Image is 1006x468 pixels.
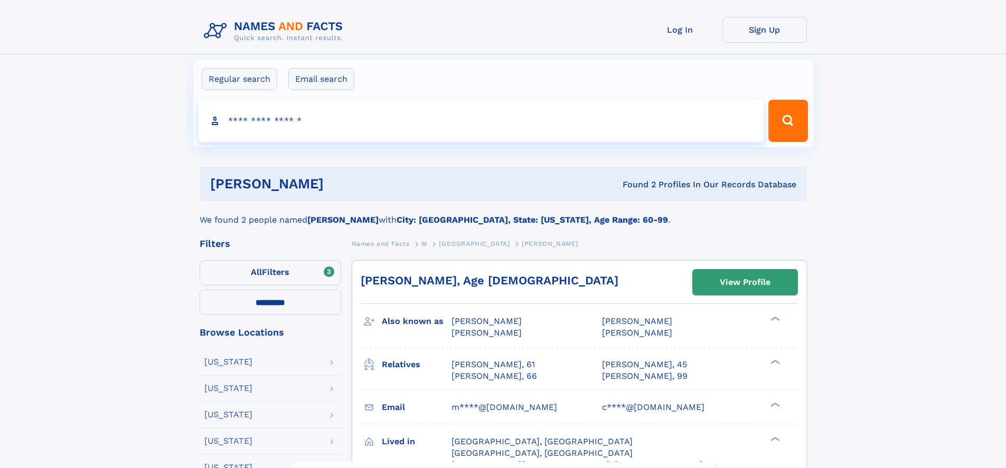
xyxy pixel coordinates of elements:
[200,260,341,285] label: Filters
[439,237,510,250] a: [GEOGRAPHIC_DATA]
[768,316,781,322] div: ❯
[204,384,252,393] div: [US_STATE]
[473,179,796,190] div: Found 2 Profiles In Our Records Database
[352,237,410,250] a: Names and Facts
[522,240,578,247] span: [PERSON_NAME]
[210,177,473,190] h1: [PERSON_NAME]
[200,201,807,226] div: We found 2 people named with .
[768,358,781,365] div: ❯
[361,274,618,287] a: [PERSON_NAME], Age [DEMOGRAPHIC_DATA]
[251,267,262,277] span: All
[638,17,722,43] a: Log In
[439,240,510,247] span: [GEOGRAPHIC_DATA]
[720,270,770,294] div: View Profile
[452,328,522,338] span: [PERSON_NAME]
[722,17,807,43] a: Sign Up
[288,68,354,90] label: Email search
[602,316,672,326] span: [PERSON_NAME]
[452,359,535,370] a: [PERSON_NAME], 61
[768,100,807,142] button: Search Button
[204,358,252,366] div: [US_STATE]
[200,17,352,45] img: Logo Names and Facts
[452,448,633,458] span: [GEOGRAPHIC_DATA], [GEOGRAPHIC_DATA]
[397,215,668,225] b: City: [GEOGRAPHIC_DATA], State: [US_STATE], Age Range: 60-99
[421,237,427,250] a: M
[421,240,427,247] span: M
[602,370,688,382] a: [PERSON_NAME], 99
[199,100,764,142] input: search input
[202,68,277,90] label: Regular search
[200,239,341,249] div: Filters
[602,328,672,338] span: [PERSON_NAME]
[768,401,781,408] div: ❯
[382,433,452,451] h3: Lived in
[382,356,452,374] h3: Relatives
[382,312,452,330] h3: Also known as
[204,410,252,419] div: [US_STATE]
[452,436,633,446] span: [GEOGRAPHIC_DATA], [GEOGRAPHIC_DATA]
[204,437,252,445] div: [US_STATE]
[382,398,452,416] h3: Email
[602,359,687,370] a: [PERSON_NAME], 45
[768,435,781,442] div: ❯
[452,370,537,382] a: [PERSON_NAME], 66
[452,316,522,326] span: [PERSON_NAME]
[693,270,797,295] a: View Profile
[200,328,341,337] div: Browse Locations
[307,215,379,225] b: [PERSON_NAME]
